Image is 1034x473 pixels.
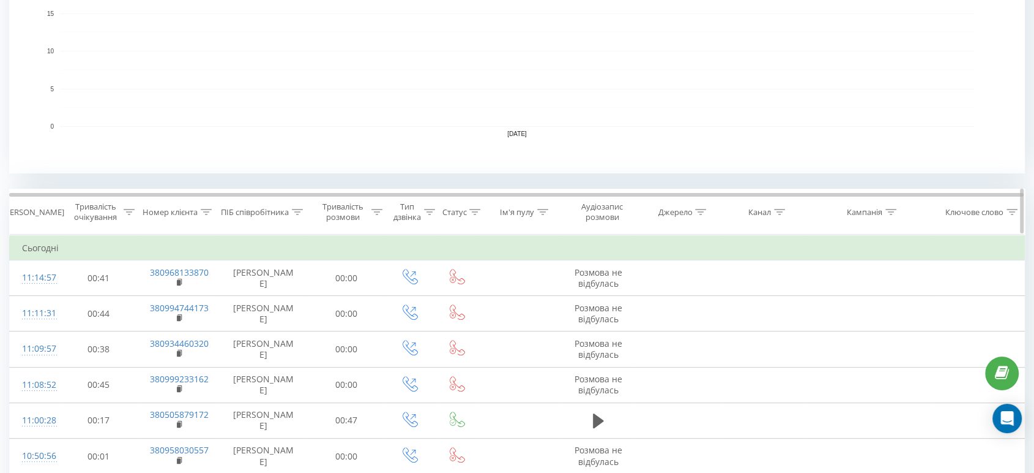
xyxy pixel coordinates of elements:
text: 0 [50,123,54,130]
div: Тривалість очікування [70,202,121,222]
span: Розмова не відбулась [575,302,622,325]
a: 380968133870 [150,267,209,278]
td: 00:00 [307,296,385,331]
td: [PERSON_NAME] [219,296,307,331]
span: Розмова не відбулась [575,267,622,289]
text: [DATE] [507,131,527,137]
td: 00:00 [307,331,385,367]
td: [PERSON_NAME] [219,403,307,438]
td: [PERSON_NAME] [219,331,307,367]
td: 00:41 [59,260,138,296]
a: 380999233162 [150,373,209,385]
td: 00:00 [307,367,385,403]
td: 00:45 [59,367,138,403]
div: [PERSON_NAME] [2,207,64,218]
td: Сьогодні [10,236,1025,260]
td: 00:47 [307,403,385,438]
span: Розмова не відбулась [575,444,622,467]
div: ПІБ співробітника [221,207,289,218]
text: 5 [50,86,54,93]
div: 11:11:31 [22,301,47,325]
td: 00:44 [59,296,138,331]
div: 11:00:28 [22,409,47,433]
td: [PERSON_NAME] [219,260,307,296]
div: Тривалість розмови [318,202,368,222]
text: 10 [47,48,54,55]
div: Номер клієнта [143,207,198,218]
div: Ім'я пулу [500,207,534,218]
text: 15 [47,10,54,17]
div: Джерело [658,207,692,218]
a: 380934460320 [150,338,209,349]
a: 380958030557 [150,444,209,456]
span: Розмова не відбулась [575,338,622,360]
div: Ключове слово [945,207,1003,218]
span: Розмова не відбулась [575,373,622,396]
div: Аудіозапис розмови [571,202,633,222]
td: 00:17 [59,403,138,438]
div: 11:09:57 [22,337,47,361]
div: Кампанія [847,207,882,218]
div: 11:08:52 [22,373,47,397]
a: 380994744173 [150,302,209,314]
a: 380505879172 [150,409,209,420]
td: [PERSON_NAME] [219,367,307,403]
div: 10:50:56 [22,444,47,468]
div: Open Intercom Messenger [992,404,1022,433]
div: Статус [442,207,466,218]
td: 00:38 [59,331,138,367]
div: Канал [748,207,771,218]
div: 11:14:57 [22,266,47,290]
div: Тип дзвінка [393,202,421,222]
td: 00:00 [307,260,385,296]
